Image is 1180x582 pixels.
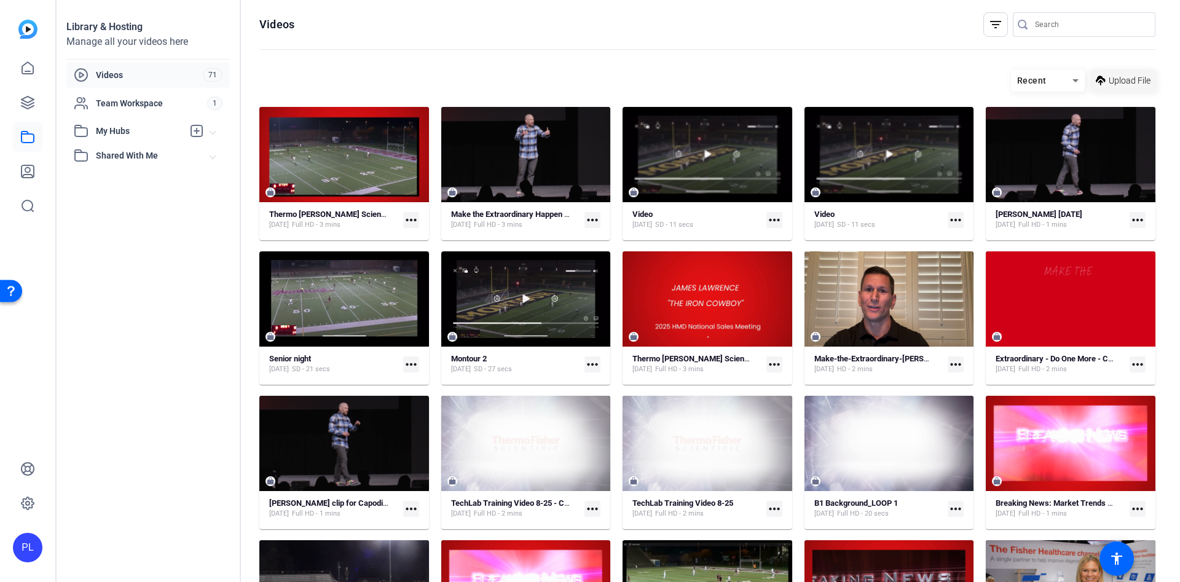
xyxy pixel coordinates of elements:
[96,97,207,109] span: Team Workspace
[814,498,898,508] strong: B1 Background_LOOP 1
[451,364,471,374] span: [DATE]
[451,354,487,363] strong: Montour 2
[1130,501,1146,517] mat-icon: more_horiz
[1018,364,1067,374] span: Full HD - 2 mins
[948,501,964,517] mat-icon: more_horiz
[996,354,1121,363] strong: Extraordinary - Do One More - Copy
[451,354,580,374] a: Montour 2[DATE]SD - 27 secs
[814,354,943,374] a: Make-the-Extraordinary-[PERSON_NAME] soundbite_STABILIZED[DATE]HD - 2 mins
[632,210,761,230] a: Video[DATE]SD - 11 secs
[632,364,652,374] span: [DATE]
[996,364,1015,374] span: [DATE]
[766,212,782,228] mat-icon: more_horiz
[269,509,289,519] span: [DATE]
[814,509,834,519] span: [DATE]
[632,498,761,519] a: TechLab Training Video 8-25[DATE]Full HD - 2 mins
[766,501,782,517] mat-icon: more_horiz
[269,210,475,219] strong: Thermo [PERSON_NAME] Scientific (2025) Simple (50446)
[269,210,398,230] a: Thermo [PERSON_NAME] Scientific (2025) Simple (50446)[DATE]Full HD - 3 mins
[655,220,693,230] span: SD - 11 secs
[1091,69,1155,92] button: Upload File
[292,364,330,374] span: SD - 21 secs
[269,220,289,230] span: [DATE]
[66,143,230,168] mat-expansion-panel-header: Shared With Me
[584,356,600,372] mat-icon: more_horiz
[814,210,835,219] strong: Video
[814,498,943,519] a: B1 Background_LOOP 1[DATE]Full HD - 20 secs
[837,364,873,374] span: HD - 2 mins
[632,220,652,230] span: [DATE]
[584,501,600,517] mat-icon: more_horiz
[948,356,964,372] mat-icon: more_horiz
[837,509,889,519] span: Full HD - 20 secs
[269,498,398,519] a: [PERSON_NAME] clip for Capodici[DATE]Full HD - 1 mins
[451,498,577,508] strong: TechLab Training Video 8-25 - Copy
[207,96,222,110] span: 1
[259,17,294,32] h1: Videos
[988,17,1003,32] mat-icon: filter_list
[269,354,311,363] strong: Senior night
[13,533,42,562] div: PL
[814,220,834,230] span: [DATE]
[66,119,230,143] mat-expansion-panel-header: My Hubs
[996,210,1125,230] a: [PERSON_NAME] [DATE][DATE]Full HD - 1 mins
[1018,509,1067,519] span: Full HD - 1 mins
[632,354,859,363] strong: Thermo [PERSON_NAME] Scientific (2025) Presentation (49244)
[632,354,761,374] a: Thermo [PERSON_NAME] Scientific (2025) Presentation (49244)[DATE]Full HD - 3 mins
[451,210,630,219] strong: Make the Extraordinary Happen - [PERSON_NAME]
[814,354,1046,363] strong: Make-the-Extraordinary-[PERSON_NAME] soundbite_STABILIZED
[655,364,704,374] span: Full HD - 3 mins
[1130,356,1146,372] mat-icon: more_horiz
[766,356,782,372] mat-icon: more_horiz
[814,210,943,230] a: Video[DATE]SD - 11 secs
[403,356,419,372] mat-icon: more_horiz
[584,212,600,228] mat-icon: more_horiz
[474,364,512,374] span: SD - 27 secs
[403,501,419,517] mat-icon: more_horiz
[292,509,340,519] span: Full HD - 1 mins
[655,509,704,519] span: Full HD - 2 mins
[1109,74,1150,87] span: Upload File
[269,498,389,508] strong: [PERSON_NAME] clip for Capodici
[1017,76,1047,85] span: Recent
[996,498,1125,519] a: Breaking News: Market Trends & Triumphs Episode 1[DATE]Full HD - 1 mins
[474,509,522,519] span: Full HD - 2 mins
[451,498,580,519] a: TechLab Training Video 8-25 - Copy[DATE]Full HD - 2 mins
[269,364,289,374] span: [DATE]
[996,210,1082,219] strong: [PERSON_NAME] [DATE]
[632,210,653,219] strong: Video
[96,125,183,138] span: My Hubs
[996,509,1015,519] span: [DATE]
[66,20,230,34] div: Library & Hosting
[1018,220,1067,230] span: Full HD - 1 mins
[96,149,210,162] span: Shared With Me
[1035,17,1146,32] input: Search
[632,498,733,508] strong: TechLab Training Video 8-25
[451,210,580,230] a: Make the Extraordinary Happen - [PERSON_NAME][DATE]Full HD - 3 mins
[269,354,398,374] a: Senior night[DATE]SD - 21 secs
[474,220,522,230] span: Full HD - 3 mins
[1109,551,1124,566] mat-icon: accessibility
[996,220,1015,230] span: [DATE]
[18,20,37,39] img: blue-gradient.svg
[632,509,652,519] span: [DATE]
[66,34,230,49] div: Manage all your videos here
[96,69,203,81] span: Videos
[292,220,340,230] span: Full HD - 3 mins
[203,68,222,82] span: 71
[814,364,834,374] span: [DATE]
[403,212,419,228] mat-icon: more_horiz
[1130,212,1146,228] mat-icon: more_horiz
[837,220,875,230] span: SD - 11 secs
[451,509,471,519] span: [DATE]
[948,212,964,228] mat-icon: more_horiz
[451,220,471,230] span: [DATE]
[996,354,1125,374] a: Extraordinary - Do One More - Copy[DATE]Full HD - 2 mins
